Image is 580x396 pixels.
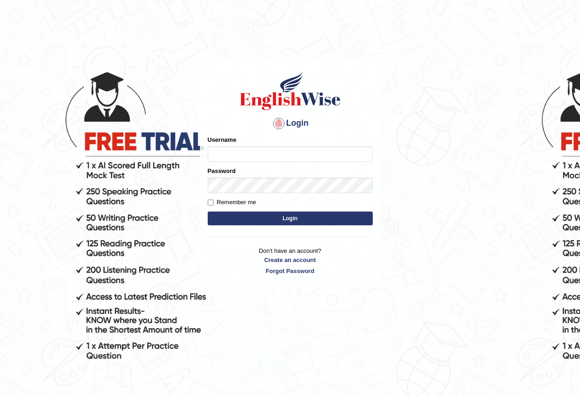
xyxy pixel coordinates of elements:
[208,212,373,225] button: Login
[208,198,256,207] label: Remember me
[208,116,373,131] h4: Login
[208,267,373,275] a: Forgot Password
[208,167,236,175] label: Password
[208,135,237,144] label: Username
[208,256,373,264] a: Create an account
[208,200,214,206] input: Remember me
[238,70,342,112] img: Logo of English Wise sign in for intelligent practice with AI
[208,246,373,275] p: Don't have an account?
